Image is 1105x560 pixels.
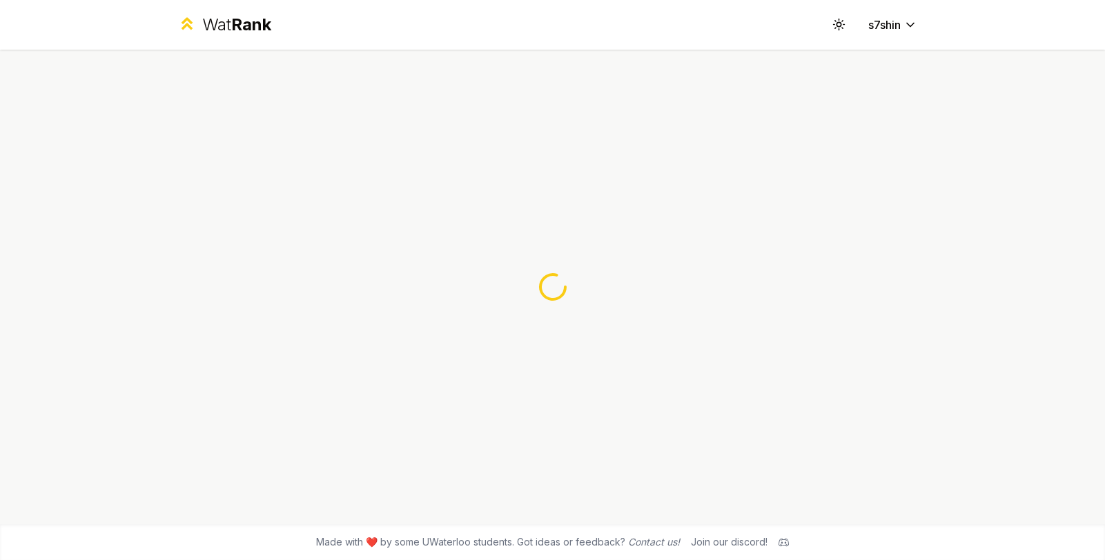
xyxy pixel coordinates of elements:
[316,535,680,549] span: Made with ❤️ by some UWaterloo students. Got ideas or feedback?
[868,17,901,33] span: s7shin
[202,14,271,36] div: Wat
[857,12,928,37] button: s7shin
[691,535,767,549] div: Join our discord!
[628,536,680,548] a: Contact us!
[177,14,272,36] a: WatRank
[231,14,271,34] span: Rank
